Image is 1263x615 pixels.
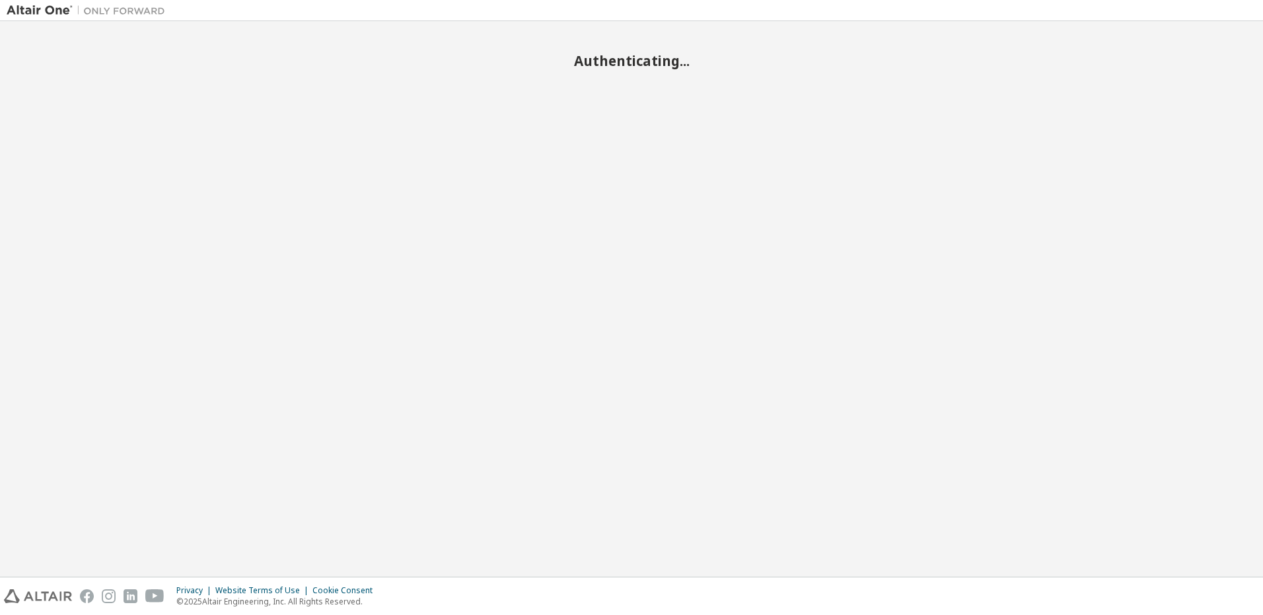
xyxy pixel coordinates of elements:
[80,589,94,603] img: facebook.svg
[102,589,116,603] img: instagram.svg
[7,52,1256,69] h2: Authenticating...
[312,585,380,596] div: Cookie Consent
[176,596,380,607] p: © 2025 Altair Engineering, Inc. All Rights Reserved.
[124,589,137,603] img: linkedin.svg
[7,4,172,17] img: Altair One
[215,585,312,596] div: Website Terms of Use
[176,585,215,596] div: Privacy
[145,589,164,603] img: youtube.svg
[4,589,72,603] img: altair_logo.svg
